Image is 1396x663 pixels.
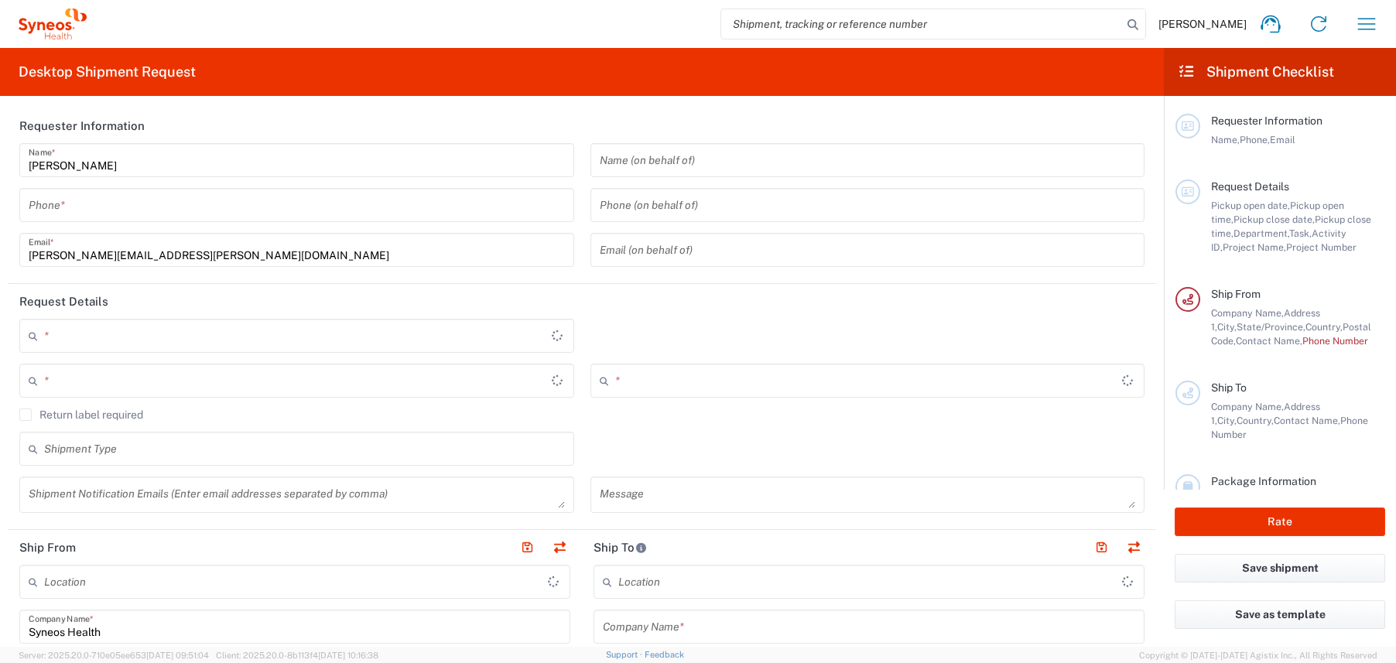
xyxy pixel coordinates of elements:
[1289,227,1312,239] span: Task,
[1274,415,1340,426] span: Contact Name,
[1217,321,1237,333] span: City,
[1236,335,1302,347] span: Contact Name,
[1233,214,1315,225] span: Pickup close date,
[19,408,143,421] label: Return label required
[1211,134,1240,145] span: Name,
[1223,241,1286,253] span: Project Name,
[19,651,209,660] span: Server: 2025.20.0-710e05ee653
[19,540,76,555] h2: Ship From
[1217,415,1237,426] span: City,
[19,118,145,134] h2: Requester Information
[1175,554,1385,583] button: Save shipment
[1302,335,1368,347] span: Phone Number
[216,651,378,660] span: Client: 2025.20.0-8b113f4
[594,540,647,555] h2: Ship To
[1305,321,1343,333] span: Country,
[1139,648,1377,662] span: Copyright © [DATE]-[DATE] Agistix Inc., All Rights Reserved
[1286,241,1357,253] span: Project Number
[1233,227,1289,239] span: Department,
[1211,180,1289,193] span: Request Details
[1237,415,1274,426] span: Country,
[721,9,1122,39] input: Shipment, tracking or reference number
[1175,508,1385,536] button: Rate
[146,651,209,660] span: [DATE] 09:51:04
[1158,17,1247,31] span: [PERSON_NAME]
[1211,401,1284,412] span: Company Name,
[1211,307,1284,319] span: Company Name,
[1237,321,1305,333] span: State/Province,
[1211,288,1261,300] span: Ship From
[1211,114,1322,127] span: Requester Information
[1270,134,1295,145] span: Email
[1178,63,1334,81] h2: Shipment Checklist
[606,650,645,659] a: Support
[1175,600,1385,629] button: Save as template
[1240,134,1270,145] span: Phone,
[645,650,684,659] a: Feedback
[1211,381,1247,394] span: Ship To
[318,651,378,660] span: [DATE] 10:16:38
[1211,475,1316,487] span: Package Information
[1211,200,1290,211] span: Pickup open date,
[19,294,108,309] h2: Request Details
[19,63,196,81] h2: Desktop Shipment Request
